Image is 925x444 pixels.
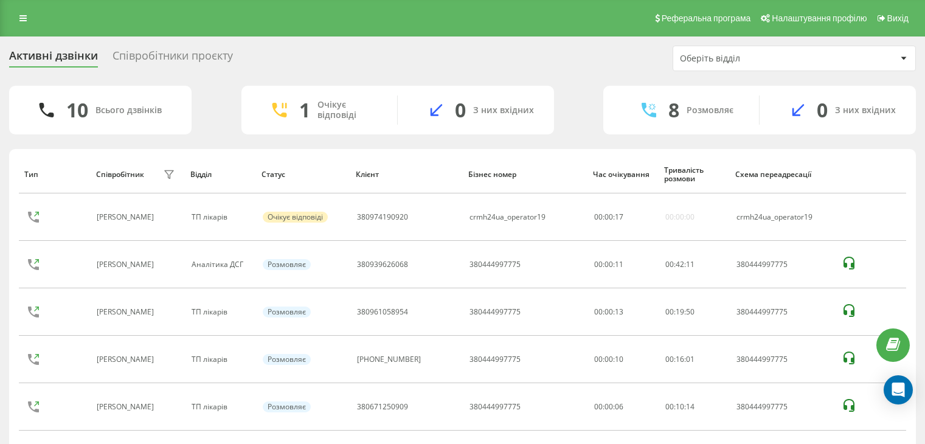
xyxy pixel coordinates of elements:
div: Статус [262,170,344,179]
div: 0 [455,99,466,122]
div: : : [665,308,695,316]
div: [PERSON_NAME] [97,260,157,269]
span: 00 [665,354,674,364]
span: 50 [686,307,695,317]
span: 00 [605,212,613,222]
span: 00 [665,401,674,412]
div: 380961058954 [357,308,408,316]
div: Всього дзвінків [95,105,162,116]
div: : : [665,355,695,364]
div: Співробітник [96,170,144,179]
span: 14 [686,401,695,412]
span: 16 [676,354,684,364]
div: : : [665,260,695,269]
div: 380939626068 [357,260,408,269]
div: ТП лікарів [192,403,249,411]
span: 00 [665,307,674,317]
span: 17 [615,212,623,222]
div: 380444997775 [736,308,828,316]
div: 1 [299,99,310,122]
div: 380974190920 [357,213,408,221]
div: 00:00:13 [594,308,652,316]
div: [PHONE_NUMBER] [357,355,421,364]
div: crmh24ua_operator19 [736,213,828,221]
div: [PERSON_NAME] [97,403,157,411]
span: 00 [665,259,674,269]
div: З них вхідних [835,105,896,116]
div: Очікує відповіді [317,100,379,120]
div: 380444997775 [469,308,521,316]
div: ТП лікарів [192,355,249,364]
span: 19 [676,307,684,317]
div: 00:00:00 [665,213,695,221]
div: Тривалість розмови [664,166,724,184]
div: Схема переадресації [735,170,829,179]
div: [PERSON_NAME] [97,308,157,316]
div: 00:00:06 [594,403,652,411]
div: 380444997775 [469,403,521,411]
div: Розмовляє [687,105,733,116]
div: crmh24ua_operator19 [469,213,546,221]
div: : : [665,403,695,411]
div: [PERSON_NAME] [97,213,157,221]
div: 380444997775 [469,260,521,269]
div: 380671250909 [357,403,408,411]
span: 10 [676,401,684,412]
div: З них вхідних [473,105,534,116]
div: 380444997775 [736,260,828,269]
div: 380444997775 [469,355,521,364]
div: Співробітники проєкту [113,49,233,68]
div: Клієнт [356,170,457,179]
div: 0 [817,99,828,122]
div: 00:00:11 [594,260,652,269]
span: 01 [686,354,695,364]
div: 380444997775 [736,355,828,364]
div: 10 [66,99,88,122]
span: 00 [594,212,603,222]
div: Активні дзвінки [9,49,98,68]
div: Open Intercom Messenger [884,375,913,404]
div: ТП лікарів [192,213,249,221]
div: 8 [668,99,679,122]
div: Розмовляє [263,401,311,412]
div: [PERSON_NAME] [97,355,157,364]
span: Налаштування профілю [772,13,867,23]
div: Розмовляє [263,259,311,270]
div: Аналітика ДСГ [192,260,249,269]
span: Реферальна програма [662,13,751,23]
div: 380444997775 [736,403,828,411]
div: ТП лікарів [192,308,249,316]
div: Тип [24,170,84,179]
div: Оберіть відділ [680,54,825,64]
div: Відділ [190,170,250,179]
div: : : [594,213,623,221]
span: 11 [686,259,695,269]
div: Бізнес номер [468,170,581,179]
div: Час очікування [593,170,653,179]
span: Вихід [887,13,909,23]
div: Очікує відповіді [263,212,328,223]
div: Розмовляє [263,307,311,317]
div: 00:00:10 [594,355,652,364]
div: Розмовляє [263,354,311,365]
span: 42 [676,259,684,269]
